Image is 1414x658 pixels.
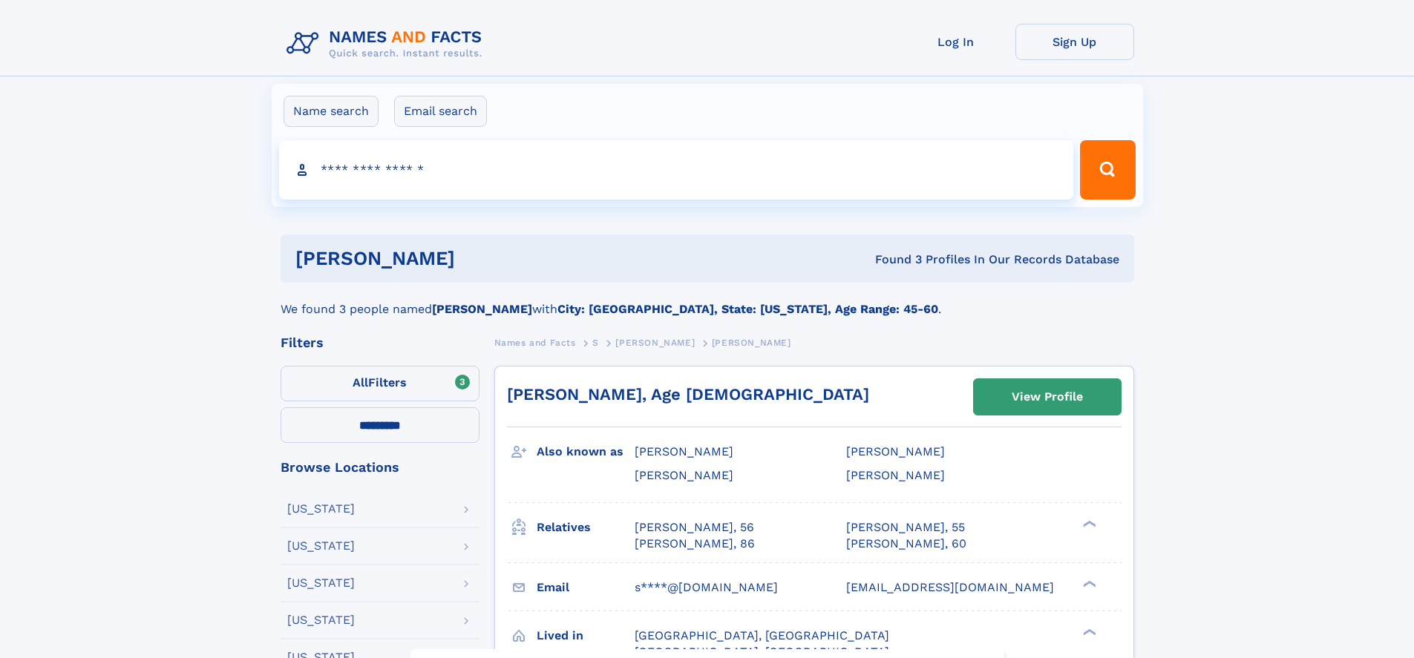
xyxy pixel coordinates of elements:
[615,333,695,352] a: [PERSON_NAME]
[287,614,355,626] div: [US_STATE]
[494,333,576,352] a: Names and Facts
[615,338,695,348] span: [PERSON_NAME]
[846,444,945,458] span: [PERSON_NAME]
[537,575,635,600] h3: Email
[1079,579,1097,588] div: ❯
[635,444,733,458] span: [PERSON_NAME]
[537,439,635,464] h3: Also known as
[1015,24,1134,60] a: Sign Up
[592,338,599,348] span: S
[287,540,355,552] div: [US_STATE]
[279,140,1074,200] input: search input
[665,251,1119,268] div: Found 3 Profiles In Our Records Database
[287,577,355,589] div: [US_STATE]
[281,24,494,64] img: Logo Names and Facts
[1080,140,1135,200] button: Search Button
[287,503,355,515] div: [US_STATE]
[635,468,733,482] span: [PERSON_NAME]
[846,580,1054,594] span: [EMAIL_ADDRESS][DOMAIN_NAME]
[295,249,665,268] h1: [PERSON_NAME]
[846,536,966,552] a: [PERSON_NAME], 60
[432,302,532,316] b: [PERSON_NAME]
[281,366,479,401] label: Filters
[394,96,487,127] label: Email search
[557,302,938,316] b: City: [GEOGRAPHIC_DATA], State: [US_STATE], Age Range: 45-60
[1079,627,1097,636] div: ❯
[281,283,1134,318] div: We found 3 people named with .
[281,336,479,349] div: Filters
[537,515,635,540] h3: Relatives
[635,536,755,552] a: [PERSON_NAME], 86
[353,375,368,389] span: All
[974,379,1121,415] a: View Profile
[1012,380,1083,414] div: View Profile
[897,24,1015,60] a: Log In
[635,519,754,536] a: [PERSON_NAME], 56
[712,338,791,348] span: [PERSON_NAME]
[635,628,889,642] span: [GEOGRAPHIC_DATA], [GEOGRAPHIC_DATA]
[284,96,379,127] label: Name search
[846,468,945,482] span: [PERSON_NAME]
[537,623,635,648] h3: Lived in
[507,385,869,404] a: [PERSON_NAME], Age [DEMOGRAPHIC_DATA]
[592,333,599,352] a: S
[1079,519,1097,528] div: ❯
[846,519,965,536] a: [PERSON_NAME], 55
[281,461,479,474] div: Browse Locations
